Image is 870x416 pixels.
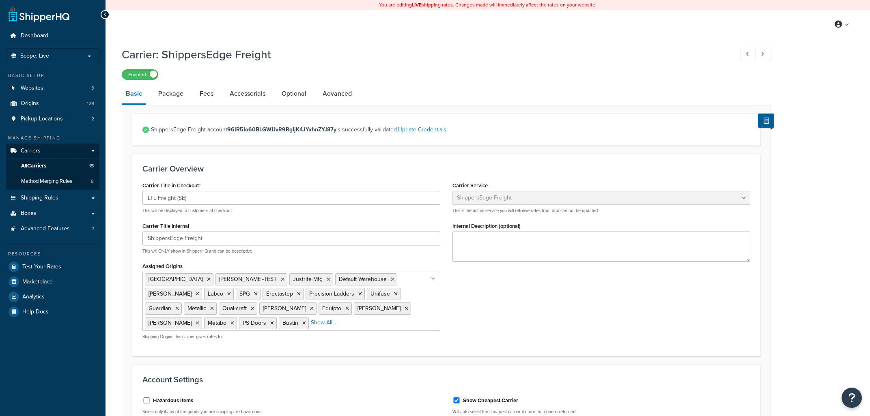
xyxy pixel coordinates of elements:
div: Resources [6,251,99,257]
span: Default Warehouse [339,275,387,283]
a: Test Your Rates [6,259,99,274]
span: Metabo [208,319,226,327]
span: [PERSON_NAME] [149,319,192,327]
a: Boxes [6,206,99,221]
label: Enabled [122,70,158,79]
span: Websites [21,85,43,92]
span: Precision Ladders [309,289,354,298]
span: Analytics [22,294,45,300]
span: PS Doors [243,319,266,327]
li: Origins [6,96,99,111]
a: Pickup Locations2 [6,112,99,127]
span: [GEOGRAPHIC_DATA] [149,275,203,283]
strong: 96lR5Io60BLGWUvR9RgIjK4JYxhnZYJ87y [227,125,336,134]
a: Optional [278,84,310,103]
span: 2 [91,116,94,122]
a: AllCarriers15 [6,159,99,174]
li: Advanced Features [6,221,99,236]
a: Method Merging Rules8 [6,174,99,189]
span: Test Your Rates [22,264,61,270]
a: Previous Record [741,48,756,61]
h1: Carrier: ShippersEdge Freight [122,47,726,62]
p: Shipping Origins this carrier gives rates for [142,334,440,340]
a: Fees [196,84,217,103]
span: Dashboard [21,32,48,39]
a: Advanced [319,84,356,103]
label: Hazardous Items [153,397,193,404]
b: LIVE [412,1,422,9]
span: [PERSON_NAME]-TEST [219,275,277,283]
span: 129 [87,100,94,107]
span: Pickup Locations [21,116,63,122]
li: Method Merging Rules [6,174,99,189]
a: Next Record [756,48,771,61]
a: Analytics [6,289,99,304]
h3: Carrier Overview [142,164,750,173]
a: Advanced Features7 [6,221,99,236]
span: All Carriers [21,163,46,169]
a: Shipping Rules [6,191,99,206]
a: Dashboard [6,28,99,43]
a: Marketplace [6,274,99,289]
li: Pickup Locations [6,112,99,127]
span: Boxes [21,210,37,217]
span: 3 [91,85,94,92]
h3: Account Settings [142,375,750,384]
label: Internal Description (optional) [452,223,521,229]
label: Carrier Service [452,182,488,189]
a: Show All... [311,319,336,327]
span: Qual-craft [222,304,247,313]
p: This is the actual service you will retrieve rates from and can not be updated [452,208,750,214]
span: [PERSON_NAME] [263,304,306,313]
label: Carrier Title in Checkout [142,182,201,189]
a: Help Docs [6,304,99,319]
a: Update Credentials [398,125,446,134]
span: Carriers [21,148,41,154]
span: Guardian [149,304,171,313]
label: Assigned Origins [142,263,183,269]
a: Websites3 [6,81,99,96]
span: 15 [89,163,94,169]
div: Basic Setup [6,72,99,79]
span: Unifuse [370,289,390,298]
span: Shipping Rules [21,195,58,202]
span: 8 [91,178,94,185]
p: This will be displayed to customers at checkout [142,208,440,214]
button: Open Resource Center [842,388,862,408]
span: Justrite Mfg [293,275,323,283]
a: Accessorials [226,84,269,103]
span: Erectastep [266,289,293,298]
span: Method Merging Rules [21,178,72,185]
a: Carriers [6,144,99,159]
p: Will auto select the cheapest carrier if more than one is returned [452,409,750,415]
span: [PERSON_NAME] [149,289,192,298]
li: Carriers [6,144,99,190]
li: Websites [6,81,99,96]
p: This will ONLY show in ShipperHQ and can be descriptive [142,248,440,254]
span: Help Docs [22,309,49,315]
a: Basic [122,84,146,105]
span: 7 [92,225,94,232]
span: Marketplace [22,279,53,285]
a: Origins129 [6,96,99,111]
span: Bustin [282,319,298,327]
button: Show Help Docs [758,114,774,128]
span: Lubco [208,289,223,298]
span: SPG [239,289,250,298]
label: Show Cheapest Carrier [463,397,518,404]
span: Advanced Features [21,225,70,232]
p: Select only if any of the goods you are shipping are hazardous [142,409,440,415]
span: Metallic [187,304,206,313]
span: Equipto [322,304,341,313]
span: Scope: Live [20,53,49,60]
label: Carrier Title Internal [142,223,189,229]
span: [PERSON_NAME] [357,304,401,313]
div: Manage Shipping [6,135,99,142]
